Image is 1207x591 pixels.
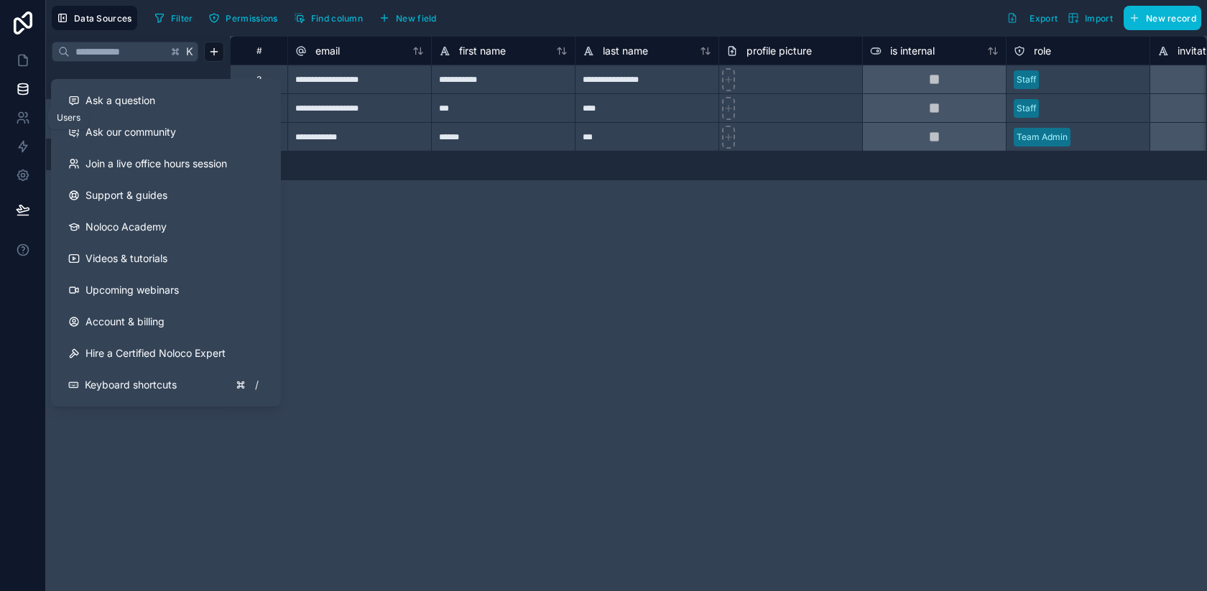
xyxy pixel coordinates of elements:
button: Keyboard shortcuts/ [57,369,275,401]
div: Staff [1017,102,1036,115]
span: first name [459,44,506,58]
span: Hire a Certified Noloco Expert [85,346,226,360]
span: Ask a question [85,93,155,108]
span: Upcoming webinars [85,283,179,297]
button: Data Sources [52,6,137,30]
button: New field [374,7,442,29]
span: role [1034,44,1051,58]
a: Ask our community [57,116,275,148]
span: Noloco Academy [85,220,167,234]
span: Ask our community [85,125,176,139]
a: Support & guides [57,180,275,211]
button: Hire a Certified Noloco Expert [57,338,275,369]
span: Videos & tutorials [85,251,167,266]
span: Filter [171,13,193,24]
span: New record [1146,13,1196,24]
span: last name [603,44,648,58]
div: Staff [1017,73,1036,86]
span: Import [1085,13,1113,24]
button: Import [1063,6,1118,30]
a: Upcoming webinars [57,274,275,306]
button: Filter [149,7,198,29]
button: Permissions [203,7,282,29]
div: Team Admin [1017,131,1068,144]
span: Data Sources [74,13,132,24]
span: Find column [311,13,363,24]
span: K [185,47,195,57]
button: New record [1124,6,1201,30]
span: New field [396,13,437,24]
div: # [241,45,277,56]
span: profile picture [746,44,812,58]
a: Account & billing [57,306,275,338]
a: Noloco Academy [57,211,275,243]
span: Keyboard shortcuts [85,378,177,392]
a: New record [1118,6,1201,30]
button: Ask a question [57,85,275,116]
a: Videos & tutorials [57,243,275,274]
div: Users [57,112,80,124]
span: Support & guides [85,188,167,203]
span: / [251,379,262,391]
span: Permissions [226,13,277,24]
span: Join a live office hours session [85,157,227,171]
a: Join a live office hours session [57,148,275,180]
button: Find column [289,7,368,29]
span: is internal [890,44,935,58]
span: Account & billing [85,315,165,329]
span: email [315,44,340,58]
span: Noloco tables [64,76,131,90]
span: Export [1030,13,1058,24]
div: 3 [256,74,262,85]
button: Export [1002,6,1063,30]
button: Noloco tables [52,73,216,93]
a: Permissions [203,7,288,29]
